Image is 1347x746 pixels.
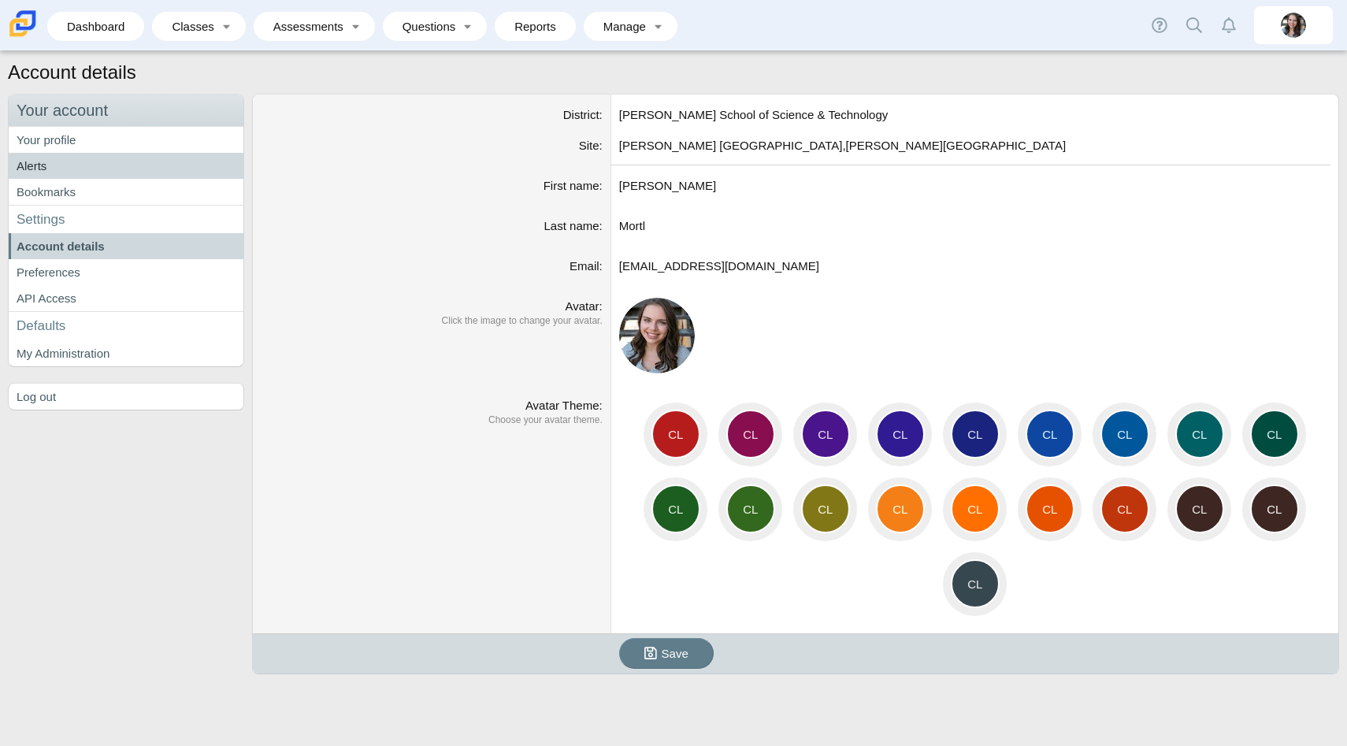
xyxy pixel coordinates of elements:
label: District [563,108,603,121]
div: CL [801,484,850,533]
div: CL [951,410,1000,458]
div: CL [1026,410,1074,458]
dfn: Choose your avatar theme. [261,414,603,427]
img: Carmen School of Science & Technology [6,7,39,40]
a: Log out [9,384,243,410]
a: Your profile [9,127,243,153]
label: Avatar [565,299,602,313]
button: Save [619,638,714,669]
dfn: Click the image to change your avatar. [261,314,603,328]
dd: [EMAIL_ADDRESS][DOMAIN_NAME] [611,246,1338,286]
div: CL [1250,410,1299,458]
dd: Mortl [611,206,1338,246]
h1: Account details [8,59,136,86]
a: Alerts [9,153,243,179]
a: Bookmarks [9,179,243,205]
dd: [PERSON_NAME] School of Science & Technology [611,95,1338,135]
a: Toggle expanded [216,12,238,41]
h3: Your account [9,95,243,127]
dd: [PERSON_NAME] [611,165,1338,206]
div: CL [951,559,1000,608]
h3: Defaults [9,311,243,340]
label: Site [579,139,603,152]
a: Alerts [1212,8,1246,43]
div: CL [876,410,925,458]
a: Classes [160,12,215,41]
dd: [PERSON_NAME] [GEOGRAPHIC_DATA],[PERSON_NAME][GEOGRAPHIC_DATA] [611,135,1338,165]
a: emma.shaffer.oqibq1 [1254,6,1333,44]
div: CL [651,410,700,458]
label: Email [570,259,603,273]
a: Assessments [262,12,345,41]
a: Carmen School of Science & Technology [6,29,39,43]
div: CL [1100,484,1149,533]
label: First name [544,179,603,192]
label: Avatar Theme [525,399,603,412]
div: CL [801,410,850,458]
a: Preferences [9,259,243,285]
a: Toggle expanded [457,12,479,41]
img: emma.shaffer.oqibq1 [1281,13,1306,38]
div: CL [1026,484,1074,533]
h3: Settings [9,205,243,234]
div: CL [1175,484,1224,533]
div: CL [876,484,925,533]
div: CL [951,484,1000,533]
span: Save [662,647,688,660]
a: Toggle expanded [648,12,670,41]
div: CL [726,484,775,533]
a: Questions [391,12,457,41]
a: Manage [592,12,648,41]
a: Reports [503,12,568,41]
div: CL [726,410,775,458]
div: CL [1250,484,1299,533]
label: Last name [544,219,603,232]
a: My Administration [9,340,243,366]
a: Dashboard [55,12,136,41]
a: Toggle expanded [345,12,367,41]
div: CL [1100,410,1149,458]
div: CL [651,484,700,533]
a: Account details [9,233,243,259]
a: API Access [9,285,243,311]
img: emma.shaffer.oqibq1 [619,298,695,373]
div: CL [1175,410,1224,458]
